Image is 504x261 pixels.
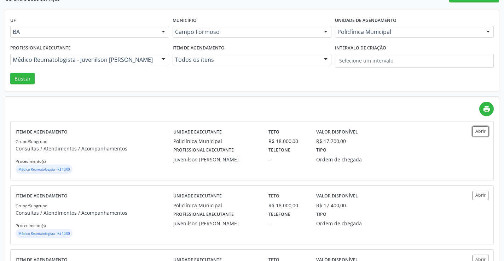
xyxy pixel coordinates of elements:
label: Intervalo de criação [335,43,386,54]
a: print [479,102,494,116]
small: Médico Reumatologista - R$ 10,00 [18,167,70,172]
div: Policlínica Municipal [173,137,259,145]
div: R$ 18.000,00 [268,137,306,145]
label: Profissional executante [173,145,234,156]
div: Policlínica Municipal [173,202,259,209]
small: Grupo/Subgrupo [16,139,47,144]
div: R$ 18.000,00 [268,202,306,209]
label: Profissional executante [173,209,234,220]
label: Item de agendamento [173,43,225,54]
small: Procedimento(s) [16,223,46,228]
button: Buscar [10,73,35,85]
div: R$ 17.700,00 [316,137,346,145]
div: -- [268,156,306,163]
label: Telefone [268,209,290,220]
label: Profissional executante [10,43,71,54]
label: Tipo [316,209,326,220]
span: Médico Reumatologista - Juvenilson [PERSON_NAME] [13,56,155,63]
label: Item de agendamento [16,126,68,137]
label: Item de agendamento [16,191,68,202]
span: BA [13,28,155,35]
i: print [483,105,491,113]
label: Valor disponível [316,126,358,137]
div: Juvenilson [PERSON_NAME] [173,220,259,227]
label: UF [10,15,16,26]
span: Policlínica Municipal [337,28,479,35]
div: Ordem de chegada [316,220,378,227]
small: Grupo/Subgrupo [16,203,47,208]
label: Unidade executante [173,191,222,202]
label: Unidade de agendamento [335,15,396,26]
div: Juvenilson [PERSON_NAME] [173,156,259,163]
button: Abrir [473,191,488,200]
div: R$ 17.400,00 [316,202,346,209]
span: Campo Formoso [175,28,317,35]
div: Ordem de chegada [316,156,378,163]
p: Consultas / Atendimentos / Acompanhamentos [16,145,173,152]
label: Teto [268,126,279,137]
small: Procedimento(s) [16,159,46,164]
div: -- [268,220,306,227]
label: Telefone [268,145,290,156]
label: Município [173,15,197,26]
label: Valor disponível [316,191,358,202]
label: Teto [268,191,279,202]
span: Todos os itens [175,56,317,63]
label: Unidade executante [173,126,222,137]
button: Abrir [473,126,488,136]
p: Consultas / Atendimentos / Acompanhamentos [16,209,173,216]
label: Tipo [316,145,326,156]
input: Selecione um intervalo [335,54,494,68]
small: Médico Reumatologista - R$ 10,00 [18,231,70,236]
